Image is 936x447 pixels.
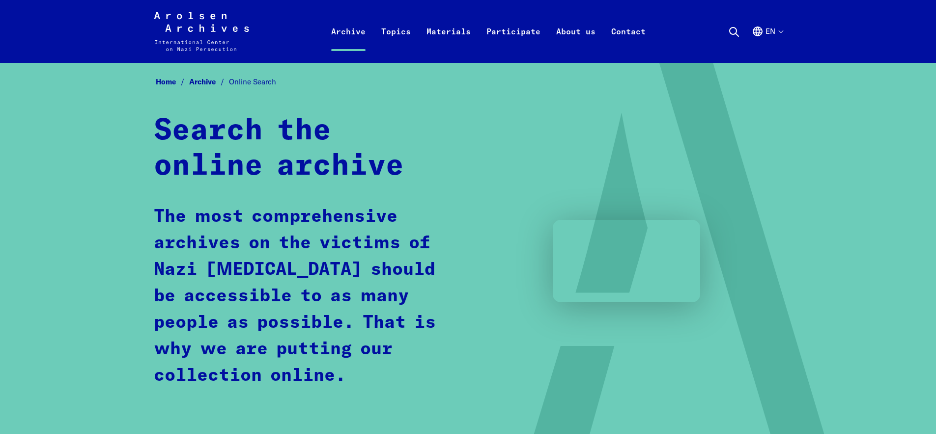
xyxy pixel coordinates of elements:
a: Archive [323,24,373,63]
a: About us [548,24,603,63]
p: The most comprehensive archives on the victims of Nazi [MEDICAL_DATA] should be accessible to as ... [154,204,451,389]
a: Home [156,77,189,86]
nav: Primary [323,12,653,51]
span: Online Search [229,77,276,86]
nav: Breadcrumb [154,75,783,90]
a: Topics [373,24,419,63]
button: English, language selection [752,26,783,61]
a: Participate [479,24,548,63]
a: Contact [603,24,653,63]
a: Archive [189,77,229,86]
strong: Search the online archive [154,116,404,181]
a: Materials [419,24,479,63]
